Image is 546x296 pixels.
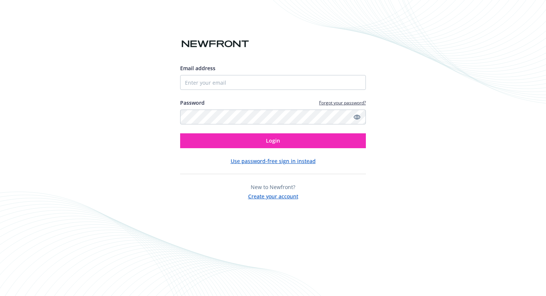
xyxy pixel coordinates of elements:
[180,133,366,148] button: Login
[180,65,215,72] span: Email address
[180,99,205,107] label: Password
[251,183,295,191] span: New to Newfront?
[180,110,366,124] input: Enter your password
[231,157,316,165] button: Use password-free sign in instead
[266,137,280,144] span: Login
[180,38,250,51] img: Newfront logo
[319,100,366,106] a: Forgot your password?
[352,113,361,121] a: Show password
[180,75,366,90] input: Enter your email
[248,191,298,200] button: Create your account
